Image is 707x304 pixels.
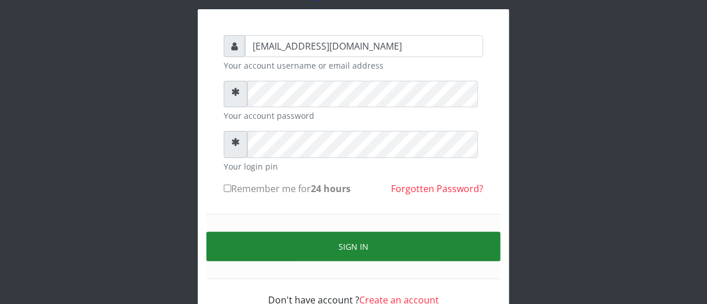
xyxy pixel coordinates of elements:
b: 24 hours [311,182,351,195]
input: Remember me for24 hours [224,185,231,192]
small: Your account username or email address [224,59,483,72]
input: Username or email address [245,35,483,57]
small: Your login pin [224,160,483,172]
small: Your account password [224,110,483,122]
label: Remember me for [224,182,351,196]
button: Sign in [206,232,501,261]
a: Forgotten Password? [391,182,483,195]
